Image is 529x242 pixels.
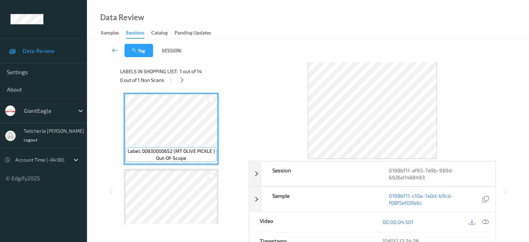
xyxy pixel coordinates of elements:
[156,155,186,162] span: out-of-scope
[249,161,496,186] div: Session0198bf11-af65-7a9b-989d-6926d1488493
[262,162,378,186] div: Session
[151,28,175,38] a: Catalog
[100,14,144,21] div: Data Review
[128,224,215,231] span: Label: 00930000652 (MT OLIVE PICKLE )
[125,44,153,57] button: Tag
[378,162,495,186] div: 0198bf11-af65-7a9b-989d-6926d1488493
[120,76,244,84] div: 0 out of 1 Non Scans
[126,28,151,39] a: Sessions
[126,29,144,39] div: Sessions
[249,187,496,212] div: Sample0198bf11-c10a-7e0d-b9cd-f08f5ef09b6c
[383,218,413,225] a: 00:00:04.501
[101,28,126,38] a: Samples
[151,29,168,38] div: Catalog
[120,68,177,75] span: Labels in shopping list:
[389,192,481,206] a: 0198bf11-c10a-7e0d-b9cd-f08f5ef09b6c
[101,29,119,38] div: Samples
[175,28,218,38] a: Pending Updates
[162,47,182,54] span: Session:
[128,148,215,155] span: Label: 00930000652 (MT OLIVE PICKLE )
[175,29,211,38] div: Pending Updates
[249,212,372,232] div: Video
[262,187,378,211] div: Sample
[180,68,202,75] span: 1 out of 14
